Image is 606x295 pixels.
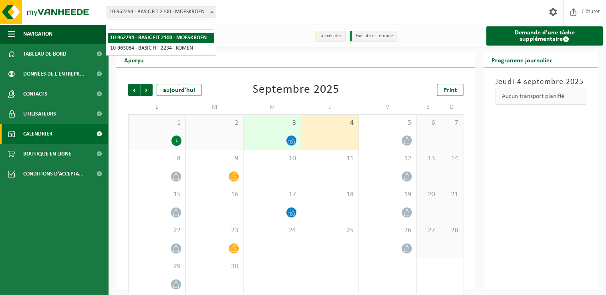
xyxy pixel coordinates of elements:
span: Tableau de bord [23,44,66,64]
span: 9 [190,154,239,163]
li: à exécuter [315,31,346,42]
td: L [128,100,186,114]
td: V [359,100,417,114]
h2: Aperçu [116,52,152,68]
h3: Jeudi 4 septembre 2025 [495,76,586,88]
span: Print [443,87,457,94]
span: 15 [133,190,181,199]
span: 29 [133,262,181,271]
span: 6 [421,119,436,128]
span: 3 [248,119,297,128]
div: 1 [171,136,181,146]
span: 2 [190,119,239,128]
span: 16 [190,190,239,199]
span: 4 [305,119,354,128]
td: J [301,100,359,114]
div: Septembre 2025 [253,84,339,96]
li: 10-963084 - BASIC FIT 2234 - KOMEN [108,43,214,54]
span: Conditions d'accepta... [23,164,84,184]
span: 20 [421,190,436,199]
span: 12 [363,154,412,163]
span: 14 [444,154,459,163]
span: Suivant [141,84,153,96]
span: 10 [248,154,297,163]
span: Précédent [128,84,140,96]
td: M [186,100,244,114]
span: Boutique en ligne [23,144,71,164]
span: Navigation [23,24,52,44]
span: 18 [305,190,354,199]
span: Calendrier [23,124,52,144]
span: 19 [363,190,412,199]
a: Demande d'une tâche supplémentaire [486,26,603,46]
li: Exécuté et terminé [350,31,397,42]
span: 10-962294 - BASIC FIT 2100 - MOESKROEN [106,6,216,18]
span: 22 [133,226,181,235]
td: D [440,100,464,114]
div: aujourd'hui [157,84,201,96]
span: 30 [190,262,239,271]
span: 11 [305,154,354,163]
span: 1 [133,119,181,128]
span: 23 [190,226,239,235]
a: Print [437,84,463,96]
span: 13 [421,154,436,163]
span: 7 [444,119,459,128]
td: S [417,100,440,114]
div: Aucun transport planifié [495,88,586,105]
span: Utilisateurs [23,104,56,124]
li: 10-962294 - BASIC FIT 2100 - MOESKROEN [108,33,214,43]
span: 27 [421,226,436,235]
span: 28 [444,226,459,235]
span: 24 [248,226,297,235]
span: 25 [305,226,354,235]
span: 26 [363,226,412,235]
span: 5 [363,119,412,128]
span: 8 [133,154,181,163]
h2: Programme journalier [483,52,560,68]
span: 17 [248,190,297,199]
td: M [244,100,301,114]
span: Données de l'entrepr... [23,64,85,84]
span: Contacts [23,84,47,104]
span: 21 [444,190,459,199]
